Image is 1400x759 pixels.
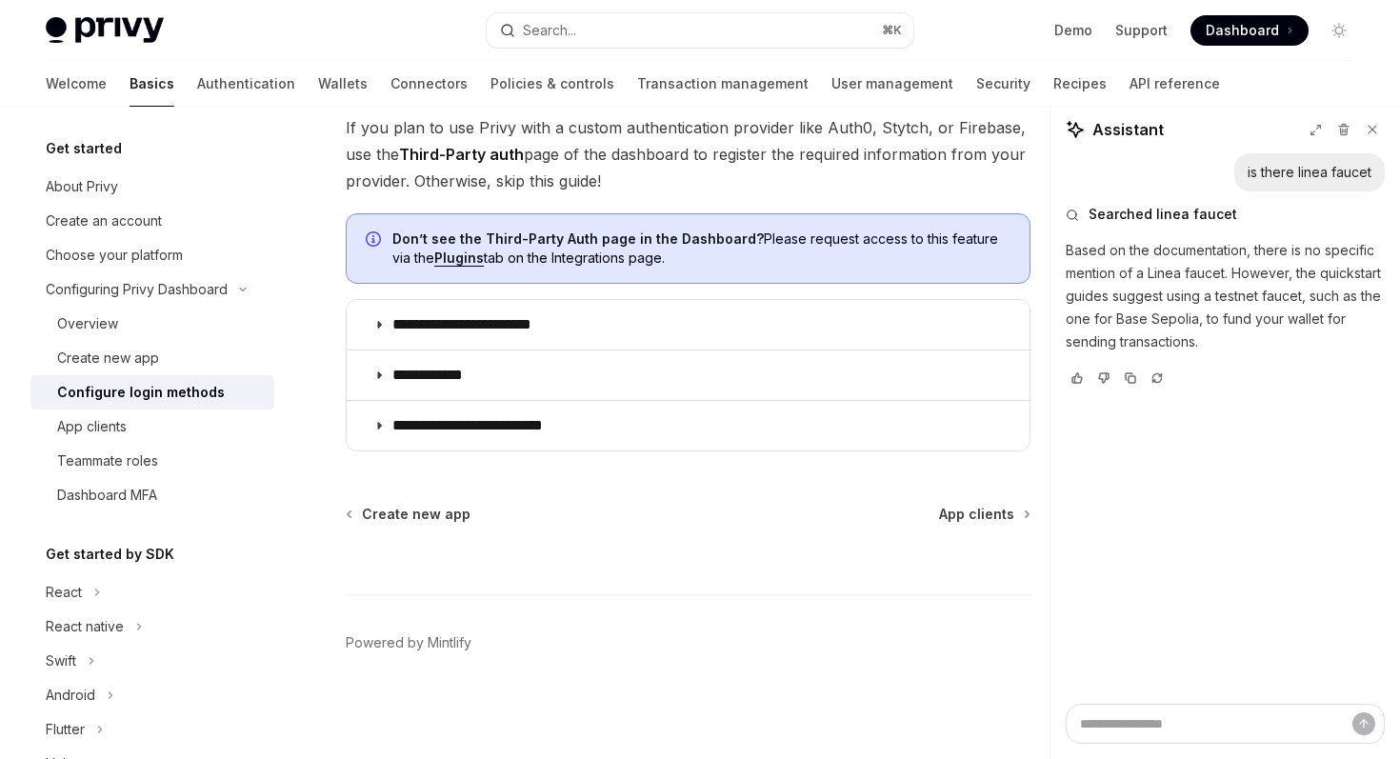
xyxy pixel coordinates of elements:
[1248,163,1371,182] div: is there linea faucet
[46,61,107,107] a: Welcome
[523,19,576,42] div: Search...
[939,505,1029,524] a: App clients
[399,145,524,164] strong: Third-Party auth
[130,61,174,107] a: Basics
[30,170,274,204] a: About Privy
[976,61,1030,107] a: Security
[46,278,228,301] div: Configuring Privy Dashboard
[30,478,274,512] a: Dashboard MFA
[1054,21,1092,40] a: Demo
[390,61,468,107] a: Connectors
[1324,15,1354,46] button: Toggle dark mode
[46,718,85,741] div: Flutter
[30,341,274,375] a: Create new app
[57,415,127,438] div: App clients
[831,61,953,107] a: User management
[362,505,470,524] span: Create new app
[57,312,118,335] div: Overview
[30,307,274,341] a: Overview
[637,61,809,107] a: Transaction management
[46,581,82,604] div: React
[1352,712,1375,735] button: Send message
[1190,15,1309,46] a: Dashboard
[1066,205,1385,224] button: Searched linea faucet
[46,17,164,44] img: light logo
[57,484,157,507] div: Dashboard MFA
[1115,21,1168,40] a: Support
[392,230,1010,268] span: Please request access to this feature via the tab on the Integrations page.
[1206,21,1279,40] span: Dashboard
[197,61,295,107] a: Authentication
[46,137,122,160] h5: Get started
[46,244,183,267] div: Choose your platform
[1089,205,1237,224] span: Searched linea faucet
[366,231,385,250] svg: Info
[46,649,76,672] div: Swift
[30,204,274,238] a: Create an account
[46,175,118,198] div: About Privy
[1130,61,1220,107] a: API reference
[46,615,124,638] div: React native
[1066,239,1385,353] p: Based on the documentation, there is no specific mention of a Linea faucet. However, the quicksta...
[30,444,274,478] a: Teammate roles
[490,61,614,107] a: Policies & controls
[46,543,174,566] h5: Get started by SDK
[57,381,225,404] div: Configure login methods
[434,250,484,267] a: Plugins
[57,347,159,370] div: Create new app
[487,13,912,48] button: Search...⌘K
[346,114,1030,194] span: If you plan to use Privy with a custom authentication provider like Auth0, Stytch, or Firebase, u...
[318,61,368,107] a: Wallets
[30,375,274,409] a: Configure login methods
[392,230,764,247] strong: Don’t see the Third-Party Auth page in the Dashboard?
[1053,61,1107,107] a: Recipes
[30,409,274,444] a: App clients
[939,505,1014,524] span: App clients
[348,505,470,524] a: Create new app
[57,449,158,472] div: Teammate roles
[46,684,95,707] div: Android
[1092,118,1164,141] span: Assistant
[882,23,902,38] span: ⌘ K
[346,633,471,652] a: Powered by Mintlify
[46,210,162,232] div: Create an account
[30,238,274,272] a: Choose your platform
